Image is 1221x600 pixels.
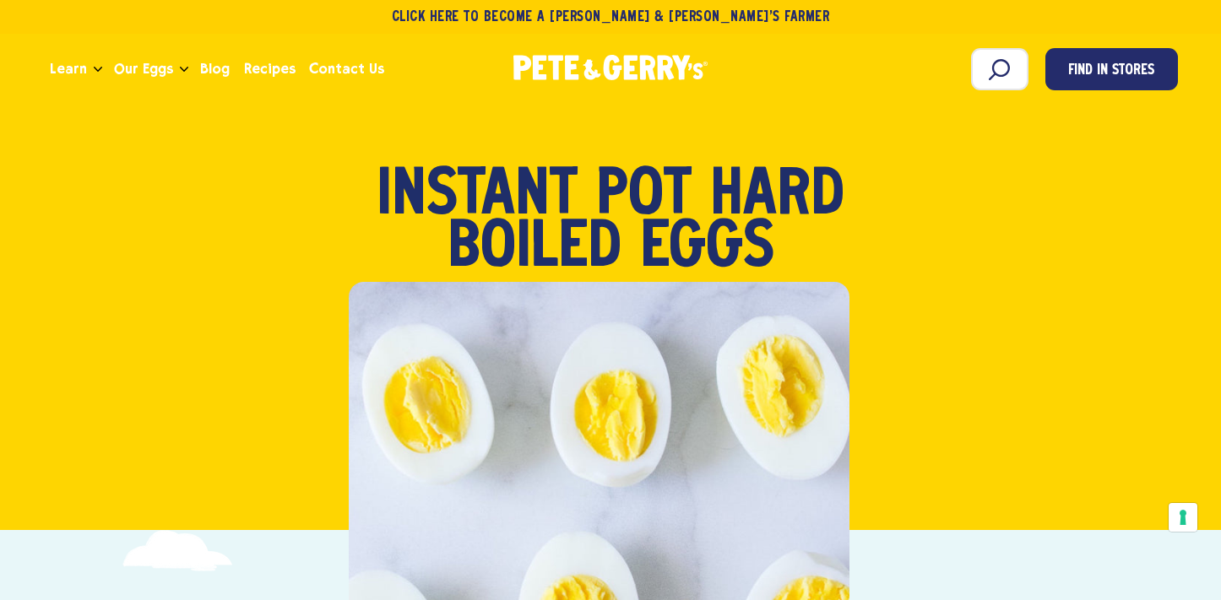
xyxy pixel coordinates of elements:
[244,58,296,79] span: Recipes
[200,58,230,79] span: Blog
[114,58,173,79] span: Our Eggs
[309,58,384,79] span: Contact Us
[50,58,87,79] span: Learn
[107,46,180,92] a: Our Eggs
[710,170,844,223] span: Hard
[43,46,94,92] a: Learn
[237,46,302,92] a: Recipes
[193,46,236,92] a: Blog
[971,48,1028,90] input: Search
[596,170,692,223] span: Pot
[640,223,774,275] span: Eggs
[94,67,102,73] button: Open the dropdown menu for Learn
[302,46,391,92] a: Contact Us
[1068,60,1154,83] span: Find in Stores
[377,170,578,223] span: Instant
[1045,48,1178,90] a: Find in Stores
[180,67,188,73] button: Open the dropdown menu for Our Eggs
[1169,503,1197,532] button: Your consent preferences for tracking technologies
[448,223,621,275] span: Boiled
